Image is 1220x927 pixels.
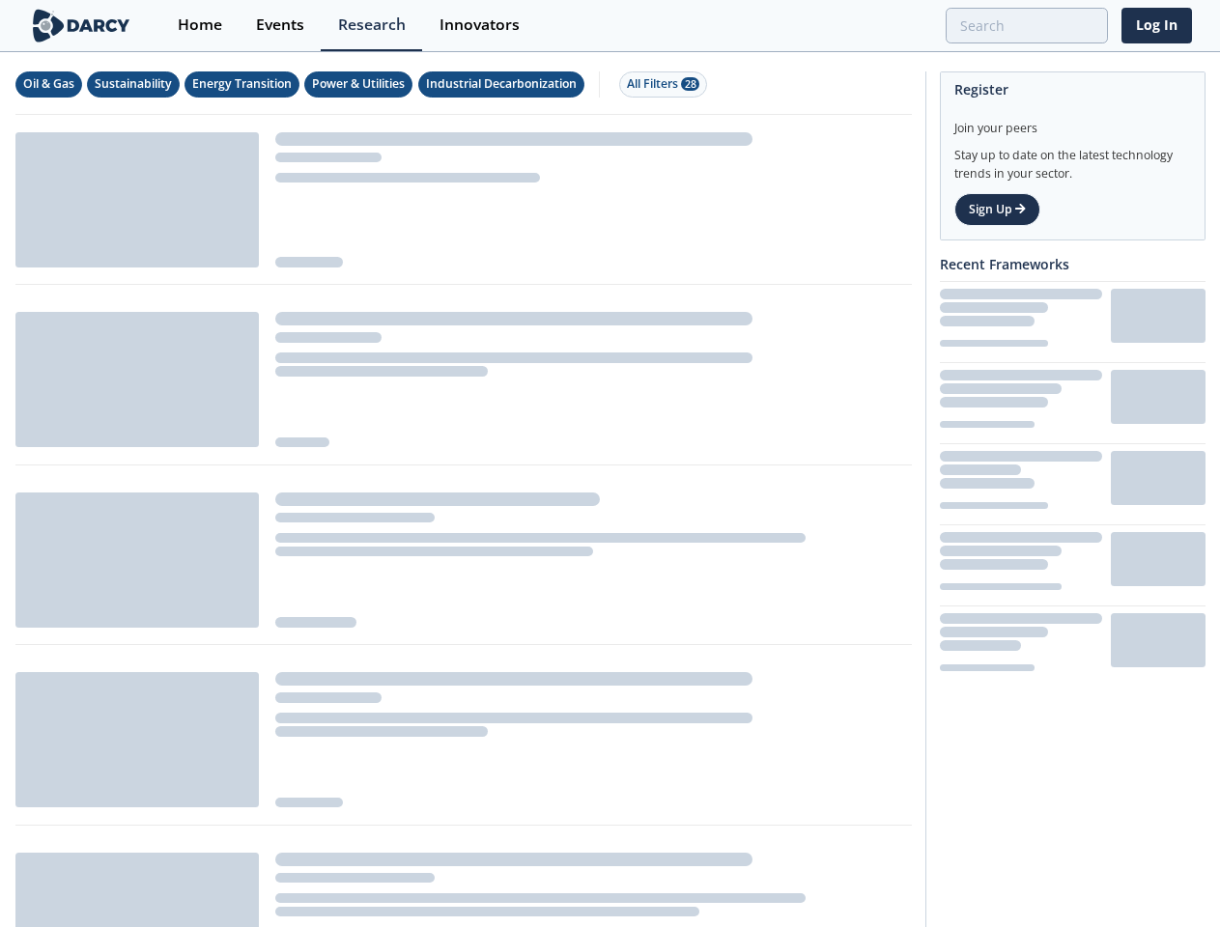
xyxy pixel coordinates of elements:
div: Oil & Gas [23,75,74,93]
div: Join your peers [954,106,1191,137]
div: Power & Utilities [312,75,405,93]
span: 28 [681,77,699,91]
a: Log In [1121,8,1192,43]
div: Home [178,17,222,33]
img: logo-wide.svg [29,9,134,42]
button: Energy Transition [184,71,299,98]
div: All Filters [627,75,699,93]
a: Sign Up [954,193,1040,226]
button: Oil & Gas [15,71,82,98]
div: Recent Frameworks [940,247,1206,281]
button: Power & Utilities [304,71,412,98]
div: Sustainability [95,75,172,93]
input: Advanced Search [946,8,1108,43]
div: Stay up to date on the latest technology trends in your sector. [954,137,1191,183]
div: Energy Transition [192,75,292,93]
button: Sustainability [87,71,180,98]
div: Research [338,17,406,33]
div: Register [954,72,1191,106]
button: Industrial Decarbonization [418,71,584,98]
div: Events [256,17,304,33]
button: All Filters 28 [619,71,707,98]
div: Industrial Decarbonization [426,75,577,93]
div: Innovators [440,17,520,33]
